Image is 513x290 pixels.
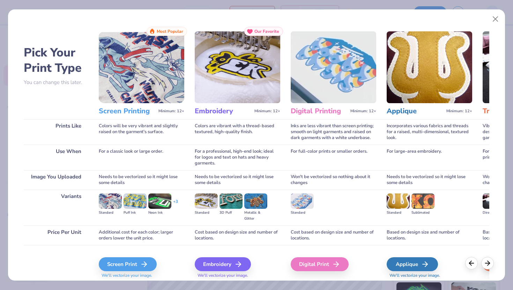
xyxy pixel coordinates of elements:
[387,193,410,209] img: Standard
[195,145,280,170] div: For a professional, high-end look; ideal for logos and text on hats and heavy garments.
[387,226,472,245] div: Based on design size and number of locations.
[387,145,472,170] div: For large-area embroidery.
[195,170,280,190] div: Needs to be vectorized so it might lose some details
[99,107,156,116] h3: Screen Printing
[387,107,444,116] h3: Applique
[244,193,267,209] img: Metallic & Glitter
[483,210,506,216] div: Direct-to-film
[24,190,88,226] div: Variants
[195,31,280,103] img: Embroidery
[24,170,88,190] div: Image You Uploaded
[195,257,251,271] div: Embroidery
[99,119,184,145] div: Colors will be very vibrant and slightly raised on the garment's surface.
[195,210,218,216] div: Standard
[195,107,252,116] h3: Embroidery
[157,29,183,34] span: Most Popular
[387,210,410,216] div: Standard
[195,226,280,245] div: Cost based on design size and number of locations.
[99,273,184,278] span: We'll vectorize your image.
[24,226,88,245] div: Price Per Unit
[483,193,506,209] img: Direct-to-film
[387,31,472,103] img: Applique
[124,193,147,209] img: Puff Ink
[195,119,280,145] div: Colors are vibrant with a thread-based textured, high-quality finish.
[291,193,314,209] img: Standard
[148,210,171,216] div: Neon Ink
[124,210,147,216] div: Puff Ink
[254,109,280,114] span: Minimum: 12+
[291,257,349,271] div: Digital Print
[350,109,376,114] span: Minimum: 12+
[387,119,472,145] div: Incorporates various fabrics and threads for a raised, multi-dimensional, textured look.
[148,193,171,209] img: Neon Ink
[387,257,438,271] div: Applique
[195,273,280,278] span: We'll vectorize your image.
[99,210,122,216] div: Standard
[24,45,88,76] h2: Pick Your Print Type
[244,210,267,222] div: Metallic & Glitter
[291,107,348,116] h3: Digital Printing
[99,257,157,271] div: Screen Print
[99,170,184,190] div: Needs to be vectorized so it might lose some details
[411,193,434,209] img: Sublimated
[387,273,472,278] span: We'll vectorize your image.
[291,226,376,245] div: Cost based on design size and number of locations.
[291,31,376,103] img: Digital Printing
[99,145,184,170] div: For a classic look or large order.
[173,199,178,211] div: + 3
[195,193,218,209] img: Standard
[99,193,122,209] img: Standard
[291,119,376,145] div: Inks are less vibrant than screen printing; smooth on light garments and raised on dark garments ...
[99,226,184,245] div: Additional cost for each color; larger orders lower the unit price.
[411,210,434,216] div: Sublimated
[220,210,243,216] div: 3D Puff
[291,145,376,170] div: For full-color prints or smaller orders.
[254,29,279,34] span: Our Favorite
[446,109,472,114] span: Minimum: 12+
[158,109,184,114] span: Minimum: 12+
[489,13,502,26] button: Close
[24,79,88,85] p: You can change this later.
[291,170,376,190] div: Won't be vectorized so nothing about it changes
[24,119,88,145] div: Prints Like
[220,193,243,209] img: 3D Puff
[387,170,472,190] div: Needs to be vectorized so it might lose some details
[24,145,88,170] div: Use When
[99,31,184,103] img: Screen Printing
[291,210,314,216] div: Standard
